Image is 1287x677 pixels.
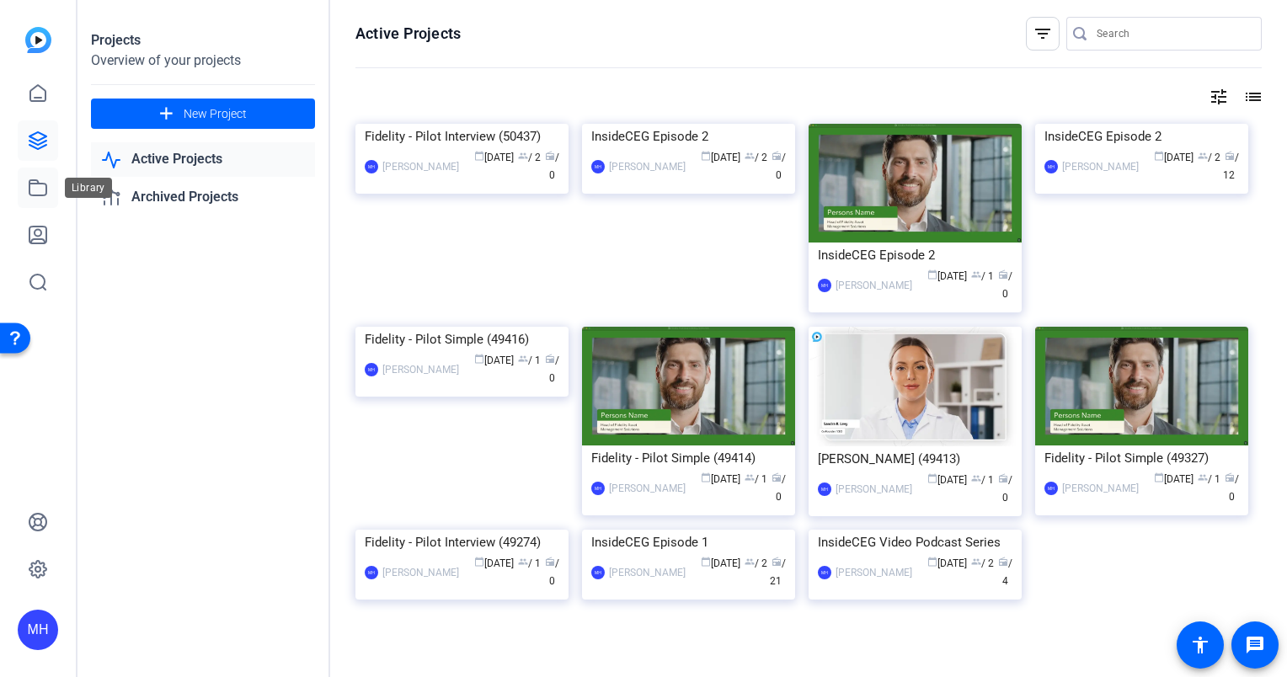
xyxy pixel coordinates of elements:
span: calendar_today [701,151,711,161]
div: Fidelity - Pilot Simple (49416) [365,327,559,352]
span: calendar_today [474,557,484,567]
span: group [518,354,528,364]
span: / 1 [745,473,767,485]
span: [DATE] [927,557,967,569]
span: group [745,151,755,161]
span: calendar_today [927,473,937,483]
span: / 2 [745,557,767,569]
span: [DATE] [474,152,514,163]
mat-icon: list [1242,87,1262,107]
button: New Project [91,99,315,129]
span: group [745,557,755,567]
mat-icon: message [1245,635,1265,655]
div: Fidelity - Pilot Interview (49274) [365,530,559,555]
div: [PERSON_NAME] [836,481,912,498]
input: Search [1097,24,1248,44]
span: group [971,557,981,567]
span: radio [998,473,1008,483]
div: [PERSON_NAME] [382,158,459,175]
span: [DATE] [927,270,967,282]
div: [PERSON_NAME] [836,277,912,294]
mat-icon: tune [1209,87,1229,107]
span: radio [1225,151,1235,161]
div: MH [365,363,378,376]
span: group [1198,151,1208,161]
div: Fidelity - Pilot Interview (50437) [365,124,559,149]
div: MH [818,279,831,292]
div: [PERSON_NAME] [836,564,912,581]
div: InsideCEG Episode 1 [591,530,786,555]
span: / 12 [1223,152,1239,181]
span: radio [772,151,782,161]
span: / 2 [518,152,541,163]
span: [DATE] [474,354,514,366]
span: / 0 [998,474,1012,504]
div: Library [65,178,112,198]
div: MH [591,566,605,579]
span: calendar_today [474,151,484,161]
a: Archived Projects [91,180,315,215]
span: / 2 [971,557,994,569]
div: [PERSON_NAME] (49413) [818,446,1012,472]
div: [PERSON_NAME] [609,564,686,581]
div: InsideCEG Video Podcast Series [818,530,1012,555]
div: [PERSON_NAME] [382,361,459,378]
h1: Active Projects [355,24,461,44]
span: radio [998,557,1008,567]
a: Active Projects [91,142,315,177]
div: MH [818,482,831,496]
span: [DATE] [927,474,967,486]
span: / 0 [772,152,786,181]
div: InsideCEG Episode 2 [591,124,786,149]
span: radio [545,151,555,161]
span: / 2 [1198,152,1220,163]
div: MH [1044,160,1058,173]
span: / 0 [998,270,1012,300]
span: radio [772,557,782,567]
div: MH [365,566,378,579]
span: group [518,151,528,161]
span: [DATE] [1154,152,1194,163]
span: New Project [184,105,247,123]
div: Fidelity - Pilot Simple (49327) [1044,445,1239,471]
div: Fidelity - Pilot Simple (49414) [591,445,786,471]
div: Overview of your projects [91,51,315,71]
span: / 21 [770,557,786,587]
div: MH [365,160,378,173]
span: group [971,473,981,483]
span: / 1 [518,557,541,569]
span: [DATE] [1154,473,1194,485]
span: group [745,472,755,482]
span: calendar_today [927,269,937,280]
div: [PERSON_NAME] [609,158,686,175]
div: [PERSON_NAME] [382,564,459,581]
img: blue-gradient.svg [25,27,51,53]
div: MH [1044,482,1058,495]
span: calendar_today [701,557,711,567]
span: calendar_today [1154,151,1164,161]
span: calendar_today [474,354,484,364]
div: [PERSON_NAME] [1062,158,1139,175]
span: calendar_today [1154,472,1164,482]
span: radio [545,557,555,567]
span: group [518,557,528,567]
mat-icon: add [156,104,177,125]
span: group [971,269,981,280]
span: calendar_today [927,557,937,567]
div: InsideCEG Episode 2 [818,243,1012,268]
div: InsideCEG Episode 2 [1044,124,1239,149]
span: [DATE] [701,152,740,163]
span: calendar_today [701,472,711,482]
span: radio [1225,472,1235,482]
span: / 2 [745,152,767,163]
span: / 0 [772,473,786,503]
div: MH [18,610,58,650]
span: radio [545,354,555,364]
span: / 1 [971,474,994,486]
span: / 1 [971,270,994,282]
div: MH [591,160,605,173]
span: [DATE] [701,473,740,485]
span: / 0 [545,354,559,384]
span: group [1198,472,1208,482]
span: / 0 [1225,473,1239,503]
